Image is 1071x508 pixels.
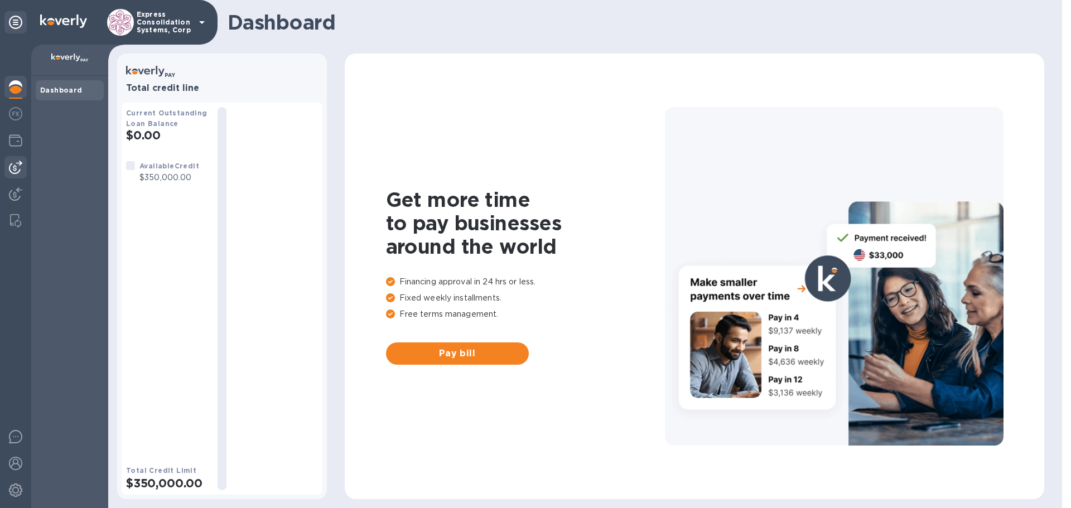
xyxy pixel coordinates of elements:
p: Financing approval in 24 hrs or less. [386,276,665,288]
b: Total Credit Limit [126,466,196,475]
p: Express Consolidation Systems, Corp [137,11,192,34]
h2: $350,000.00 [126,476,209,490]
span: Pay bill [395,347,520,360]
b: Dashboard [40,86,83,94]
p: Free terms management. [386,308,665,320]
img: Foreign exchange [9,107,22,120]
p: Fixed weekly installments. [386,292,665,304]
h1: Dashboard [228,11,1039,34]
b: Available Credit [139,162,199,170]
h3: Total credit line [126,83,318,94]
button: Pay bill [386,342,529,365]
p: $350,000.00 [139,172,199,183]
img: Logo [40,14,87,28]
img: Wallets [9,134,22,147]
h1: Get more time to pay businesses around the world [386,188,665,258]
div: Unpin categories [4,11,27,33]
b: Current Outstanding Loan Balance [126,109,208,128]
h2: $0.00 [126,128,209,142]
